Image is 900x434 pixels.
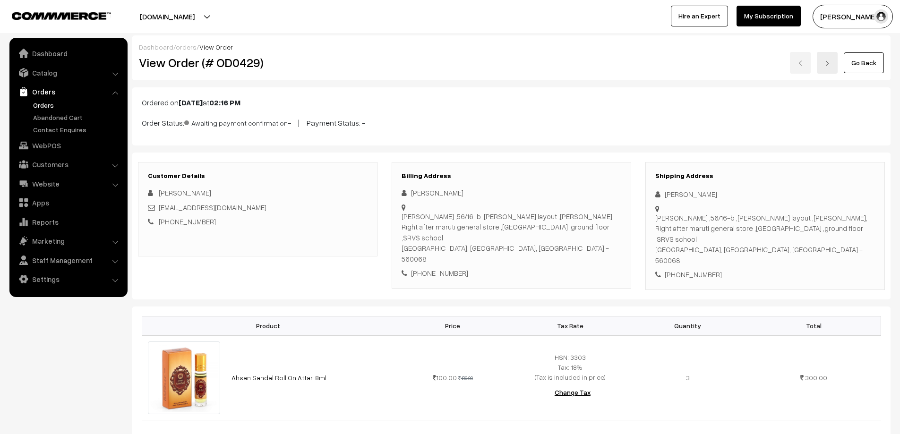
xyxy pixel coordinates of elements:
a: Marketing [12,232,124,249]
a: Staff Management [12,252,124,269]
th: Tax Rate [511,316,629,335]
a: Contact Enquires [31,125,124,135]
p: Order Status: - | Payment Status: - [142,116,881,128]
th: Quantity [629,316,746,335]
img: user [874,9,888,24]
span: 3 [686,374,690,382]
div: / / [139,42,884,52]
div: [PHONE_NUMBER] [402,268,621,279]
a: [EMAIL_ADDRESS][DOMAIN_NAME] [159,203,266,212]
div: [PERSON_NAME] [402,187,621,198]
h3: Customer Details [148,172,368,180]
a: WebPOS [12,137,124,154]
a: Orders [12,83,124,100]
p: Ordered on at [142,97,881,108]
a: Hire an Expert [671,6,728,26]
a: Apps [12,194,124,211]
b: 02:16 PM [209,98,240,107]
a: Dashboard [12,45,124,62]
a: Customers [12,156,124,173]
span: [PERSON_NAME] [159,188,211,197]
a: Go Back [844,52,884,73]
b: [DATE] [179,98,203,107]
span: 300.00 [805,374,827,382]
a: Website [12,175,124,192]
a: COMMMERCE [12,9,94,21]
a: Reports [12,213,124,230]
a: [PHONE_NUMBER] [159,217,216,226]
th: Price [394,316,512,335]
th: Total [746,316,881,335]
a: Orders [31,100,124,110]
div: [PERSON_NAME] [655,189,875,200]
h3: Shipping Address [655,172,875,180]
div: [PERSON_NAME] ,56/16-b ,[PERSON_NAME] layout ,[PERSON_NAME], Right after maruti general store ,[G... [402,211,621,264]
span: View Order [199,43,233,51]
img: COMMMERCE [12,12,111,19]
a: Catalog [12,64,124,81]
span: Awaiting payment confirmation [184,116,288,128]
img: Ahsan_sandal_8ml-600x600.jpg [148,341,221,414]
a: My Subscription [737,6,801,26]
button: [PERSON_NAME] D [813,5,893,28]
span: 100.00 [433,374,457,382]
strike: 130.00 [458,375,473,381]
a: Abandoned Cart [31,112,124,122]
h2: View Order (# OD0429) [139,55,378,70]
button: Change Tax [547,382,598,403]
h3: Billing Address [402,172,621,180]
a: Dashboard [139,43,173,51]
div: [PHONE_NUMBER] [655,269,875,280]
th: Product [142,316,394,335]
a: orders [176,43,197,51]
a: Settings [12,271,124,288]
img: right-arrow.png [824,60,830,66]
div: [PERSON_NAME] ,56/16-b ,[PERSON_NAME] layout ,[PERSON_NAME], Right after maruti general store ,[G... [655,213,875,266]
span: HSN: 3303 Tax: 18% (Tax is included in price) [535,353,606,381]
button: [DOMAIN_NAME] [107,5,228,28]
a: Ahsan Sandal Roll On Attar, 8ml [231,374,326,382]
